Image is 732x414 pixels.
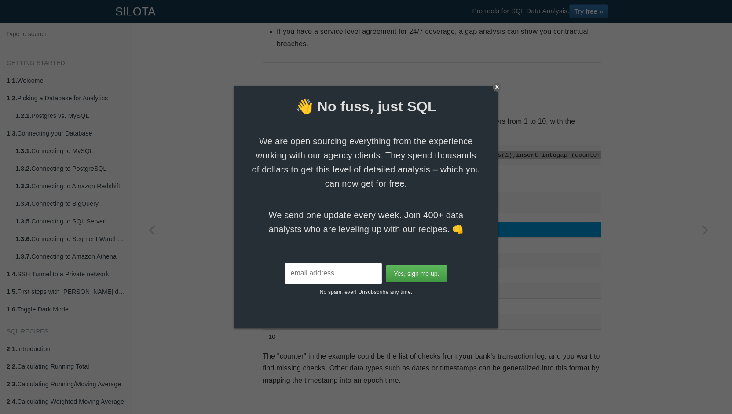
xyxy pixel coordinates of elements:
[493,83,501,92] div: X
[234,284,498,296] p: No spam, ever! Unsubscribe any time.
[234,97,498,117] span: 👋 No fuss, just SQL
[252,208,480,236] span: We send one update every week. Join 400+ data analysts who are leveling up with our recipes. 👊
[688,370,721,403] iframe: Drift Widget Chat Controller
[285,263,382,284] input: email address
[386,265,447,282] input: Yes, sign me up.
[252,134,480,191] span: We are open sourcing everything from the experience working with our agency clients. They spend t...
